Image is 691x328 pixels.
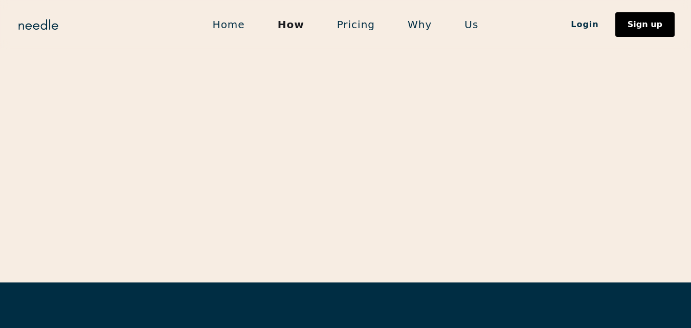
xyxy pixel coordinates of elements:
a: Pricing [321,14,391,35]
a: Why [391,14,448,35]
div: Sign up [628,20,662,29]
a: Us [448,14,495,35]
a: How [261,14,321,35]
a: Sign up [615,12,675,37]
a: Home [196,14,261,35]
a: Login [554,16,615,33]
